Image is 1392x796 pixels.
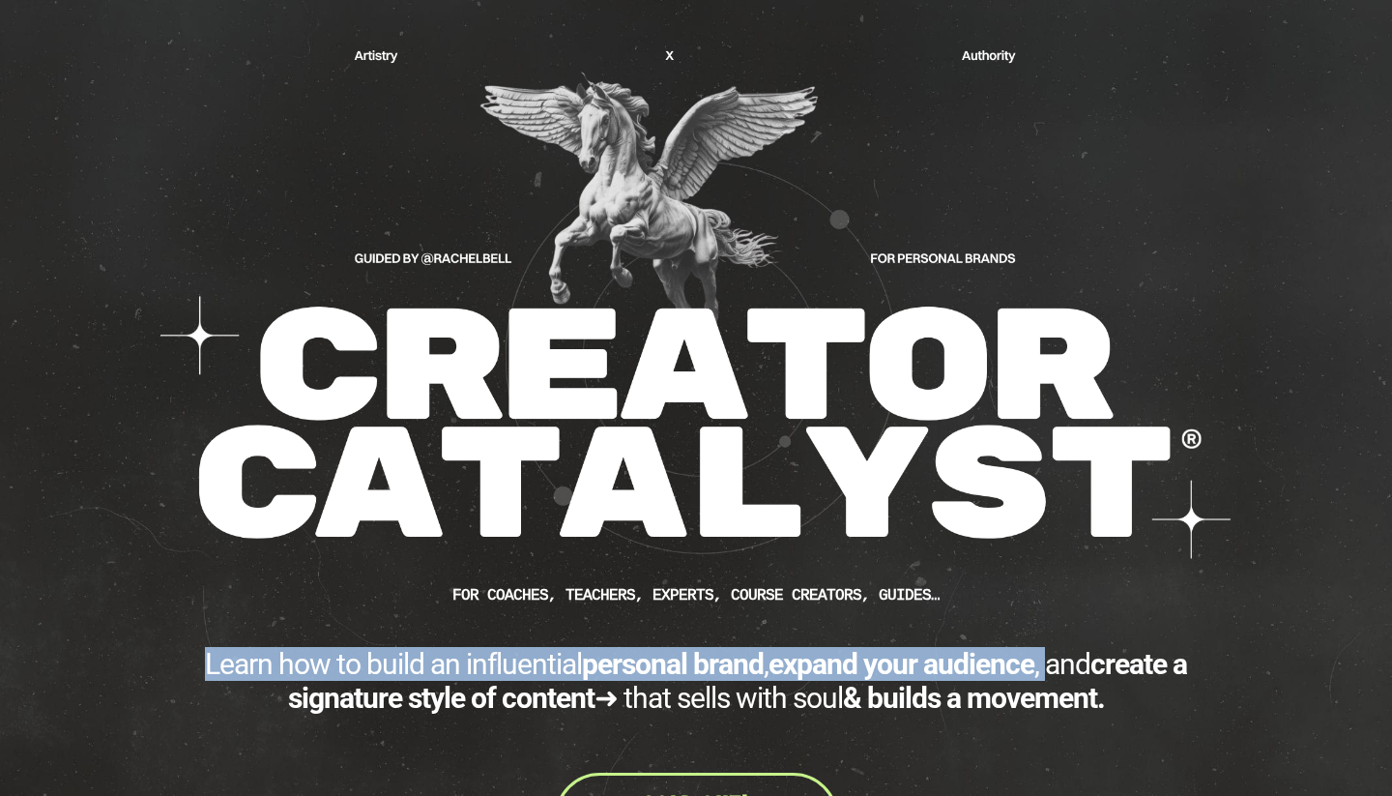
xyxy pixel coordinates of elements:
b: FOR Coaches, teachers, experts, course creators, guides… [452,586,940,604]
b: & builds a movement. [843,681,1105,715]
div: Learn how to build an influential , , and ➜ that sells with soul [164,647,1228,715]
b: personal brand [582,647,764,681]
b: create a signature style of content [288,647,1188,715]
b: expand your audience [768,647,1034,681]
